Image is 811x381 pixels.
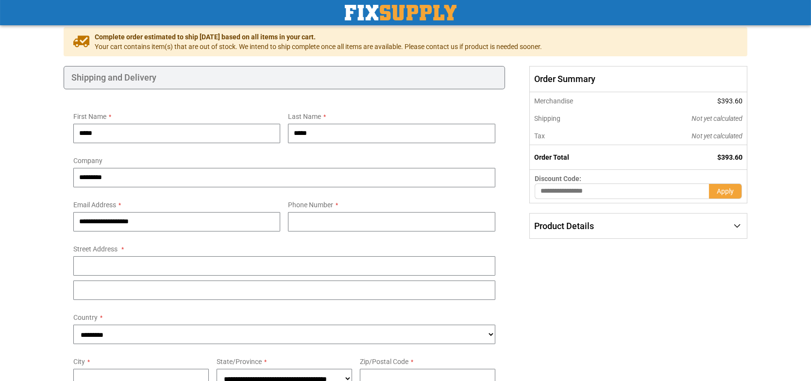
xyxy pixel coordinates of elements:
[692,132,743,140] span: Not yet calculated
[717,187,734,195] span: Apply
[64,66,505,89] div: Shipping and Delivery
[73,113,106,120] span: First Name
[345,5,456,20] a: store logo
[217,358,262,365] span: State/Province
[95,42,542,51] span: Your cart contains item(s) that are out of stock. We intend to ship complete once all items are a...
[534,153,569,161] strong: Order Total
[535,175,581,182] span: Discount Code:
[534,221,594,231] span: Product Details
[717,153,743,161] span: $393.60
[73,314,98,321] span: Country
[73,157,102,165] span: Company
[95,32,542,42] span: Complete order estimated to ship [DATE] based on all items in your cart.
[73,358,85,365] span: City
[73,245,118,253] span: Street Address
[288,113,321,120] span: Last Name
[288,201,333,209] span: Phone Number
[529,92,626,110] th: Merchandise
[709,183,742,199] button: Apply
[360,358,408,365] span: Zip/Postal Code
[73,201,116,209] span: Email Address
[692,115,743,122] span: Not yet calculated
[345,5,456,20] img: Fix Industrial Supply
[529,127,626,145] th: Tax
[717,97,743,105] span: $393.60
[529,66,747,92] span: Order Summary
[534,115,560,122] span: Shipping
